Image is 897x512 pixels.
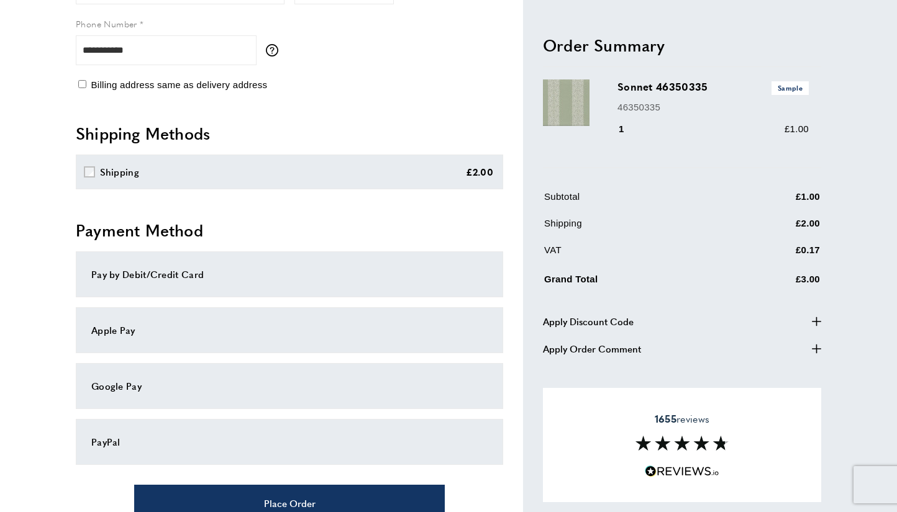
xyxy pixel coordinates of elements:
[544,216,733,240] td: Shipping
[544,189,733,213] td: Subtotal
[78,80,86,88] input: Billing address same as delivery address
[785,124,809,134] span: £1.00
[617,79,809,94] h3: Sonnet 46350335
[543,341,641,356] span: Apply Order Comment
[100,164,139,179] div: Shipping
[91,79,267,90] span: Billing address same as delivery address
[76,219,503,241] h2: Payment Method
[91,379,488,393] div: Google Pay
[543,313,634,328] span: Apply Discount Code
[544,269,733,296] td: Grand Total
[734,189,820,213] td: £1.00
[617,122,642,137] div: 1
[91,434,488,449] div: PayPal
[645,465,719,477] img: Reviews.io 5 stars
[76,17,137,30] span: Phone Number
[617,99,809,114] p: 46350335
[266,44,285,56] button: More information
[91,323,488,338] div: Apple Pay
[772,81,809,94] span: Sample
[466,164,494,179] div: £2.00
[734,243,820,267] td: £0.17
[655,411,676,426] strong: 1655
[543,34,821,56] h2: Order Summary
[635,436,729,451] img: Reviews section
[734,269,820,296] td: £3.00
[655,413,709,425] span: reviews
[543,79,590,126] img: Sonnet 46350335
[544,243,733,267] td: VAT
[734,216,820,240] td: £2.00
[76,122,503,145] h2: Shipping Methods
[91,267,488,282] div: Pay by Debit/Credit Card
